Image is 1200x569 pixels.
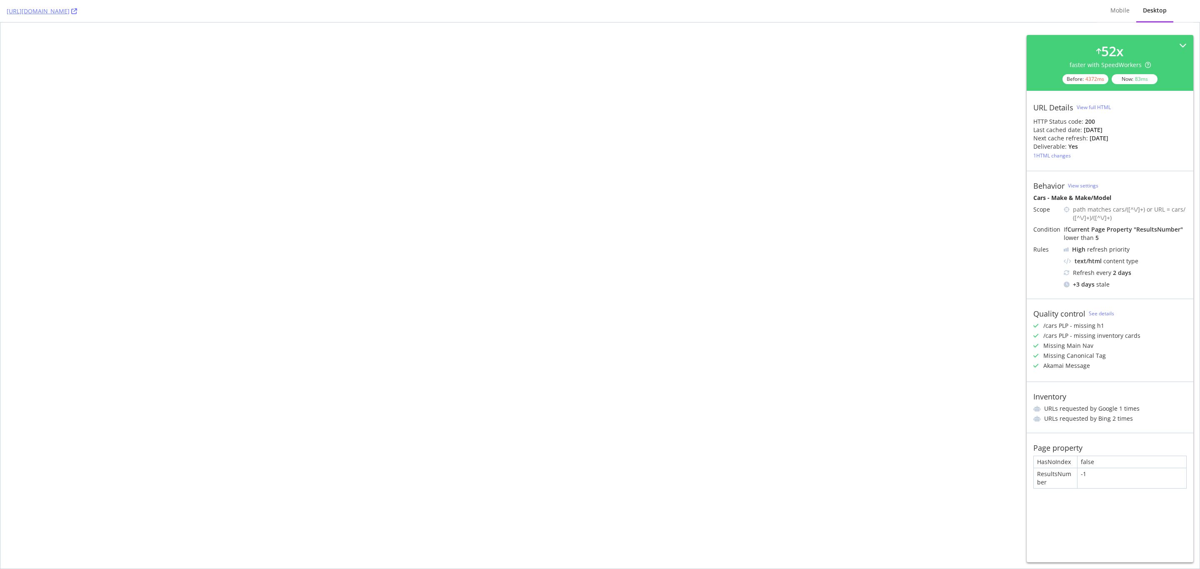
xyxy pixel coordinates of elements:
[1072,245,1085,254] div: High
[1033,225,1060,234] div: Condition
[1043,332,1140,340] div: /cars PLP - missing inventory cards
[1067,225,1132,233] div: Current Page Property
[1033,151,1071,161] button: 1HTML changes
[1033,245,1060,254] div: Rules
[1033,392,1066,401] div: Inventory
[1064,247,1069,252] img: cRr4yx4cyByr8BeLxltRlzBPIAAAAAElFTkSuQmCC
[1073,280,1095,289] div: + 3 days
[1033,126,1082,134] div: Last cached date:
[1064,269,1187,277] div: Refresh every
[1064,257,1187,265] div: content type
[1089,310,1114,317] a: See details
[1085,75,1104,82] div: 4372 ms
[1073,205,1187,222] div: path matches cars/([^\/]+) or URL = cars/([^\/]+)/([^\/]+)
[1134,225,1183,233] div: " ResultsNumber "
[1068,182,1098,189] a: View settings
[1095,234,1099,242] div: 5
[1033,142,1067,151] div: Deliverable:
[1043,362,1090,370] div: Akamai Message
[1070,61,1151,69] div: faster with SpeedWorkers
[1084,126,1102,134] div: [DATE]
[1135,75,1148,82] div: 83 ms
[1077,456,1186,468] div: false
[1034,456,1077,468] div: HasNoIndex
[1064,234,1094,242] div: lower than
[1085,117,1095,125] strong: 200
[1033,134,1088,142] div: Next cache refresh:
[1033,443,1082,452] div: Page property
[1043,322,1104,330] div: /cars PLP - missing h1
[1033,103,1073,112] div: URL Details
[1043,352,1106,360] div: Missing Canonical Tag
[1062,74,1108,84] div: Before:
[1033,414,1187,423] li: URLs requested by Bing 2 times
[1068,142,1078,151] div: Yes
[1034,468,1077,488] div: ResultsNumber
[1033,309,1085,318] div: Quality control
[1033,205,1060,214] div: Scope
[1033,404,1187,413] li: URLs requested by Google 1 times
[1090,134,1108,142] div: [DATE]
[1113,269,1131,277] div: 2 days
[1143,6,1167,15] div: Desktop
[1033,181,1065,190] div: Behavior
[1033,152,1071,159] div: 1 HTML changes
[1077,468,1186,488] div: -1
[1064,280,1187,289] div: stale
[1110,6,1130,15] div: Mobile
[1043,342,1093,350] div: Missing Main Nav
[1077,104,1111,111] div: View full HTML
[1033,194,1187,202] div: Cars - Make & Make/Model
[1072,245,1130,254] div: refresh priority
[1064,225,1187,242] div: If
[1101,42,1124,61] div: 52 x
[1033,117,1187,126] div: HTTP Status code:
[7,7,77,15] a: [URL][DOMAIN_NAME]
[1112,74,1157,84] div: Now:
[1075,257,1102,265] div: text/html
[1077,101,1111,114] button: View full HTML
